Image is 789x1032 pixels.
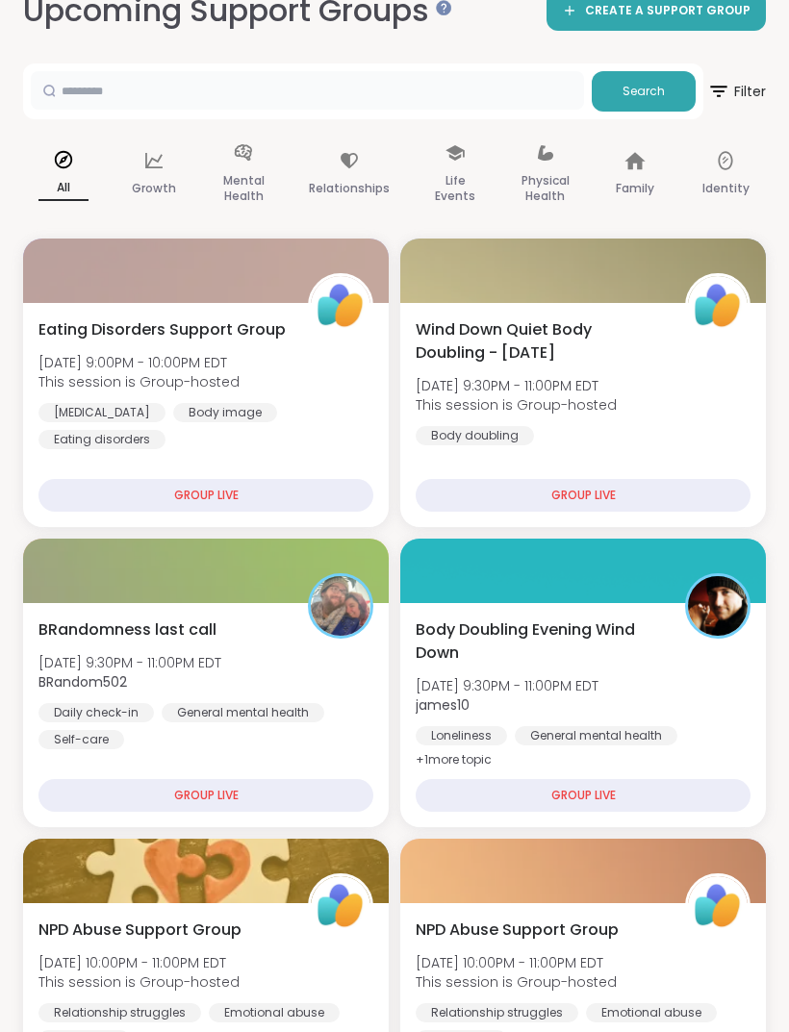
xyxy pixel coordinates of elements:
[38,430,165,449] div: Eating disorders
[416,426,534,445] div: Body doubling
[707,63,766,119] button: Filter
[38,672,127,692] b: BRandom502
[311,576,370,636] img: BRandom502
[702,177,750,200] p: Identity
[416,395,617,415] span: This session is Group-hosted
[162,703,324,722] div: General mental health
[38,318,286,341] span: Eating Disorders Support Group
[416,376,617,395] span: [DATE] 9:30PM - 11:00PM EDT
[132,177,176,200] p: Growth
[416,726,507,745] div: Loneliness
[38,479,373,512] div: GROUP LIVE
[521,169,571,208] p: Physical Health
[707,68,766,114] span: Filter
[38,953,240,972] span: [DATE] 10:00PM - 11:00PM EDT
[616,177,654,200] p: Family
[416,318,664,365] span: Wind Down Quiet Body Doubling - [DATE]
[416,779,751,812] div: GROUP LIVE
[416,953,617,972] span: [DATE] 10:00PM - 11:00PM EDT
[311,276,370,336] img: ShareWell
[309,177,390,200] p: Relationships
[416,919,619,942] span: NPD Abuse Support Group
[38,730,124,749] div: Self-care
[688,276,748,336] img: ShareWell
[173,403,277,422] div: Body image
[38,1003,201,1022] div: Relationship struggles
[218,169,268,208] p: Mental Health
[688,576,748,636] img: james10
[586,1003,717,1022] div: Emotional abuse
[515,726,677,745] div: General mental health
[592,71,696,112] button: Search
[416,972,617,992] span: This session is Group-hosted
[38,972,240,992] span: This session is Group-hosted
[209,1003,340,1022] div: Emotional abuse
[38,653,221,672] span: [DATE] 9:30PM - 11:00PM EDT
[38,353,240,372] span: [DATE] 9:00PM - 10:00PM EDT
[38,176,89,201] p: All
[416,479,751,512] div: GROUP LIVE
[38,618,216,642] span: BRandomness last call
[38,372,240,391] span: This session is Group-hosted
[416,676,598,695] span: [DATE] 9:30PM - 11:00PM EDT
[416,695,470,715] b: james10
[623,83,665,100] span: Search
[38,703,154,722] div: Daily check-in
[585,3,751,19] span: CREATE A SUPPORT GROUP
[38,779,373,812] div: GROUP LIVE
[430,169,480,208] p: Life Events
[416,1003,578,1022] div: Relationship struggles
[688,876,748,936] img: ShareWell
[38,919,242,942] span: NPD Abuse Support Group
[38,403,165,422] div: [MEDICAL_DATA]
[311,876,370,936] img: ShareWell
[416,618,664,665] span: Body Doubling Evening Wind Down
